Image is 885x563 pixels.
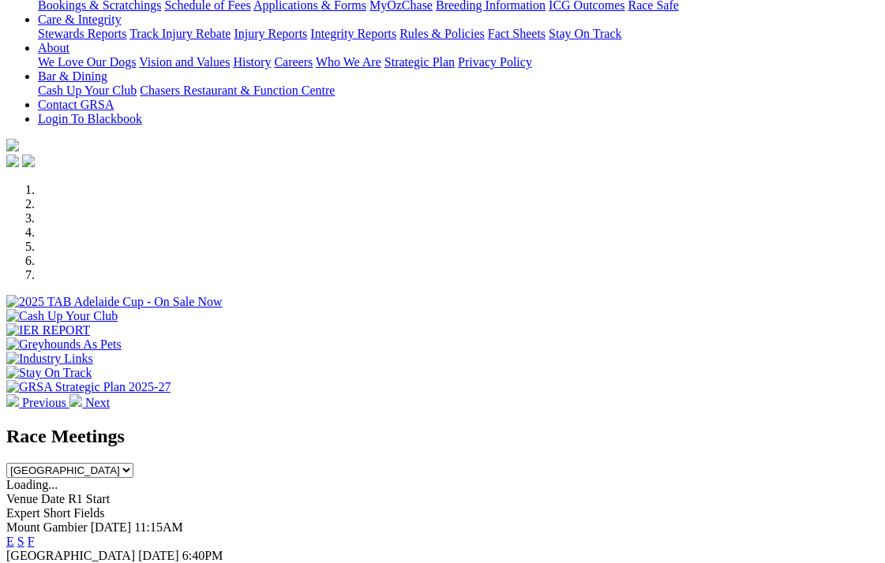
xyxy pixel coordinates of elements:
[41,492,65,505] span: Date
[233,55,271,69] a: History
[38,41,69,54] a: About
[38,84,137,97] a: Cash Up Your Club
[6,323,90,337] img: IER REPORT
[38,112,142,125] a: Login To Blackbook
[38,69,107,83] a: Bar & Dining
[138,549,179,562] span: [DATE]
[38,55,879,69] div: About
[73,506,104,520] span: Fields
[38,55,136,69] a: We Love Our Dogs
[6,155,19,167] img: facebook.svg
[6,492,38,505] span: Venue
[458,55,532,69] a: Privacy Policy
[140,84,335,97] a: Chasers Restaurant & Function Centre
[17,535,24,548] a: S
[549,27,621,40] a: Stay On Track
[22,396,66,409] span: Previous
[139,55,230,69] a: Vision and Values
[69,394,82,407] img: chevron-right-pager-white.svg
[68,492,110,505] span: R1 Start
[6,478,58,491] span: Loading...
[6,337,122,352] img: Greyhounds As Pets
[38,84,879,98] div: Bar & Dining
[22,155,35,167] img: twitter.svg
[234,27,307,40] a: Injury Reports
[488,27,546,40] a: Fact Sheets
[6,352,93,366] img: Industry Links
[6,535,14,548] a: E
[6,139,19,151] img: logo-grsa-white.png
[6,366,92,380] img: Stay On Track
[6,549,135,562] span: [GEOGRAPHIC_DATA]
[6,520,88,534] span: Mount Gambier
[85,396,110,409] span: Next
[6,380,171,394] img: GRSA Strategic Plan 2025-27
[28,535,35,548] a: F
[6,295,223,309] img: 2025 TAB Adelaide Cup - On Sale Now
[310,27,396,40] a: Integrity Reports
[6,506,40,520] span: Expert
[38,27,879,41] div: Care & Integrity
[6,426,879,447] h2: Race Meetings
[91,520,132,534] span: [DATE]
[43,506,71,520] span: Short
[134,520,183,534] span: 11:15AM
[384,55,455,69] a: Strategic Plan
[38,13,122,26] a: Care & Integrity
[38,98,114,111] a: Contact GRSA
[182,549,223,562] span: 6:40PM
[129,27,231,40] a: Track Injury Rebate
[6,394,19,407] img: chevron-left-pager-white.svg
[274,55,313,69] a: Careers
[399,27,485,40] a: Rules & Policies
[6,309,118,323] img: Cash Up Your Club
[69,396,110,409] a: Next
[6,396,69,409] a: Previous
[316,55,381,69] a: Who We Are
[38,27,126,40] a: Stewards Reports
